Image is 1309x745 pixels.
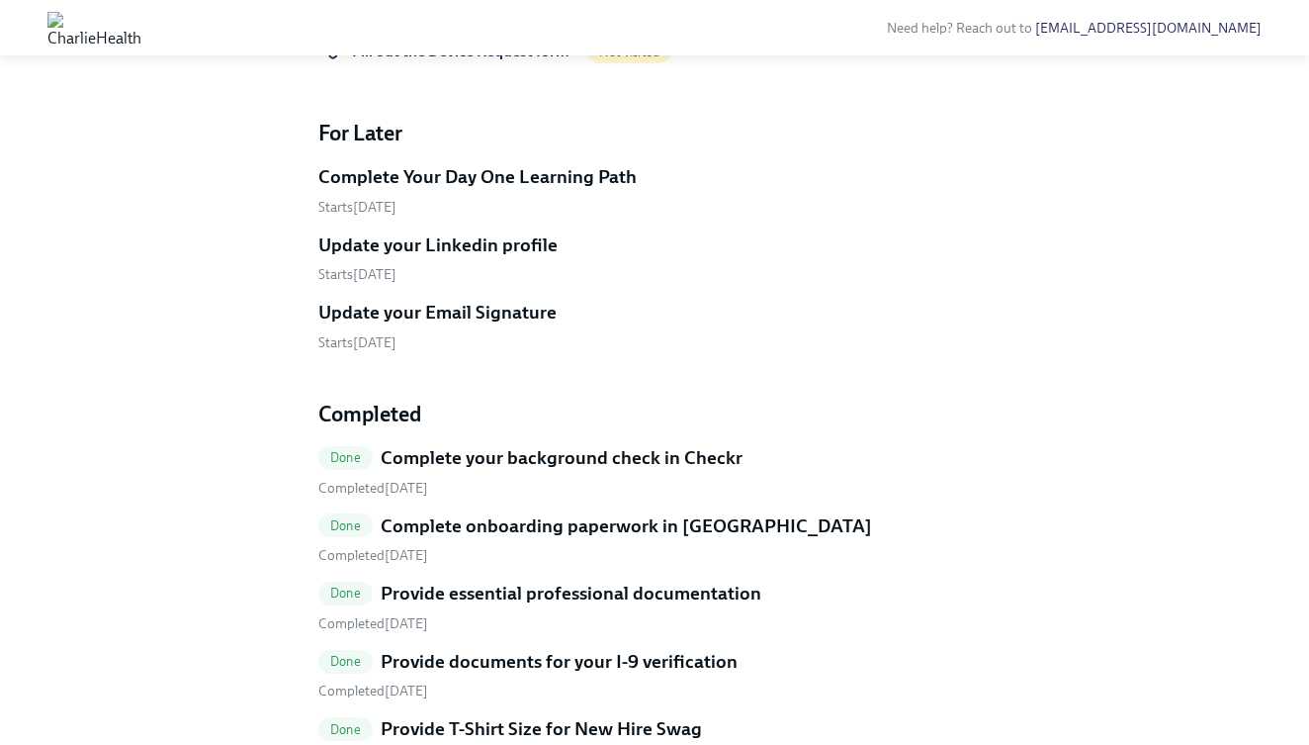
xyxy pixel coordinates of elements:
a: DoneComplete your background check in Checkr Completed[DATE] [318,445,991,498]
span: Done [318,518,373,533]
h5: Complete your background check in Checkr [381,445,742,471]
span: Need help? Reach out to [887,20,1262,37]
a: [EMAIL_ADDRESS][DOMAIN_NAME] [1035,20,1262,37]
h5: Complete Your Day One Learning Path [318,164,637,190]
h5: Provide essential professional documentation [381,581,761,606]
a: Update your Linkedin profileStarts[DATE] [318,233,991,285]
span: Done [318,586,373,601]
span: Wednesday, August 20th 2025, 8:29 am [318,480,428,497]
a: Update your Email SignatureStarts[DATE] [318,300,991,352]
span: Wednesday, August 20th 2025, 8:29 am [318,547,428,564]
h4: Completed [318,400,991,429]
h5: Update your Linkedin profile [318,233,558,258]
a: DoneComplete onboarding paperwork in [GEOGRAPHIC_DATA] Completed[DATE] [318,513,991,566]
a: Complete Your Day One Learning PathStarts[DATE] [318,164,991,217]
a: DoneProvide essential professional documentation Completed[DATE] [318,581,991,633]
img: CharlieHealth [47,12,141,44]
span: Done [318,450,373,465]
h5: Provide T-Shirt Size for New Hire Swag [381,716,702,742]
h5: Update your Email Signature [318,300,557,326]
span: Wednesday, August 20th 2025, 8:31 am [318,683,428,699]
span: Wednesday, August 20th 2025, 8:30 am [318,615,428,632]
span: Done [318,654,373,669]
span: Tuesday, September 2nd 2025, 7:00 am [318,334,396,351]
h5: Complete onboarding paperwork in [GEOGRAPHIC_DATA] [381,513,872,539]
span: Tuesday, September 2nd 2025, 7:00 am [318,199,396,216]
span: Done [318,722,373,737]
a: DoneProvide documents for your I-9 verification Completed[DATE] [318,649,991,701]
h4: For Later [318,119,991,148]
span: Tuesday, September 2nd 2025, 7:00 am [318,266,396,283]
h5: Provide documents for your I-9 verification [381,649,738,675]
